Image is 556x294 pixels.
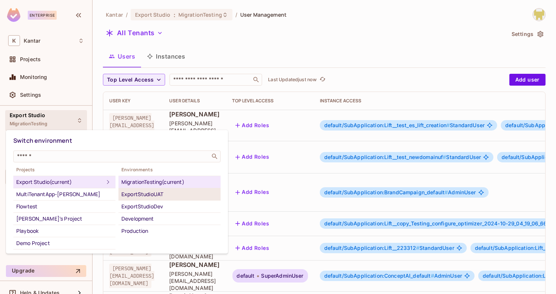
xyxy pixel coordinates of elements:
div: Production [121,227,218,235]
div: ExportStudioDev [121,202,218,211]
span: Switch environment [13,136,72,145]
div: Export Studio (current) [16,178,104,186]
span: Environments [118,167,221,173]
div: Playbook [16,227,113,235]
div: Development [121,214,218,223]
div: MultiTenantApp-[PERSON_NAME] [16,190,113,199]
div: Flowtest [16,202,113,211]
div: [PERSON_NAME]'s Project [16,214,113,223]
div: ExportStudioUAT [121,190,218,199]
span: Projects [13,167,115,173]
div: MigrationTesting (current) [121,178,218,186]
div: Demo Project [16,239,113,248]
